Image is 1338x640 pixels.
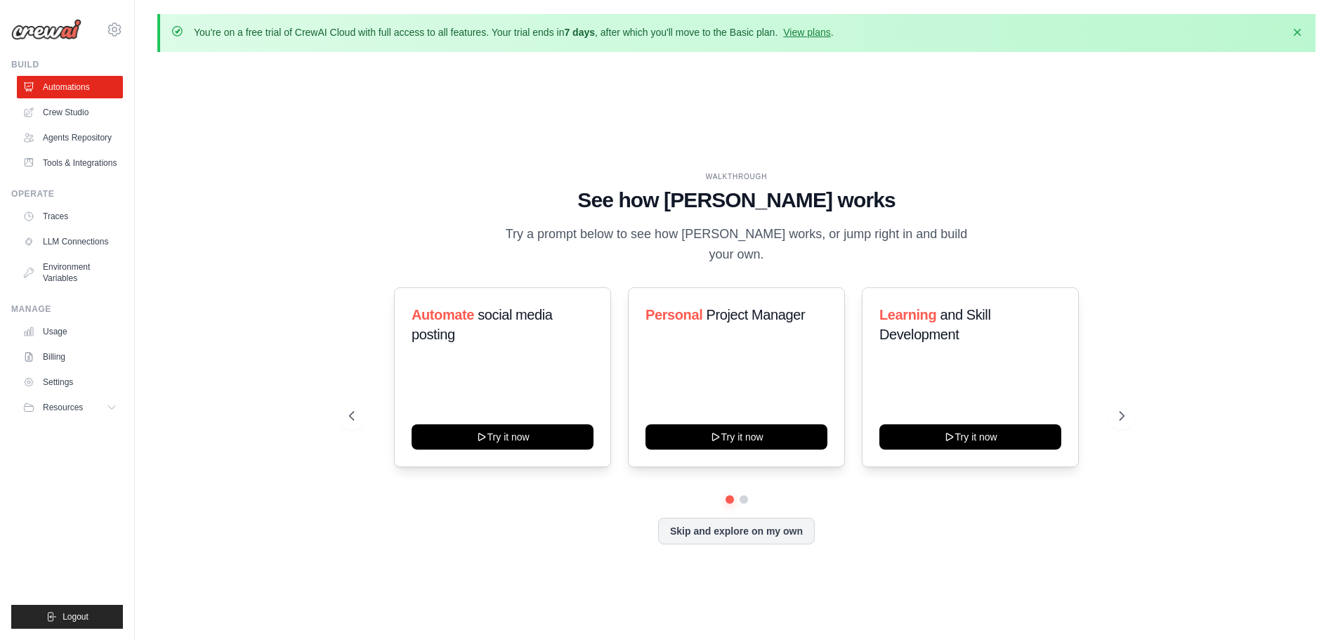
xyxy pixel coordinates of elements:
[17,126,123,149] a: Agents Repository
[43,402,83,413] span: Resources
[706,307,805,322] span: Project Manager
[412,424,593,450] button: Try it now
[17,371,123,393] a: Settings
[63,611,88,622] span: Logout
[645,307,702,322] span: Personal
[11,19,81,40] img: Logo
[349,171,1124,182] div: WALKTHROUGH
[879,307,936,322] span: Learning
[17,230,123,253] a: LLM Connections
[412,307,553,342] span: social media posting
[17,256,123,289] a: Environment Variables
[564,27,595,38] strong: 7 days
[11,605,123,629] button: Logout
[412,307,474,322] span: Automate
[17,152,123,174] a: Tools & Integrations
[349,188,1124,213] h1: See how [PERSON_NAME] works
[17,320,123,343] a: Usage
[17,101,123,124] a: Crew Studio
[501,224,973,266] p: Try a prompt below to see how [PERSON_NAME] works, or jump right in and build your own.
[11,188,123,200] div: Operate
[17,205,123,228] a: Traces
[783,27,830,38] a: View plans
[17,396,123,419] button: Resources
[645,424,827,450] button: Try it now
[17,346,123,368] a: Billing
[658,518,815,544] button: Skip and explore on my own
[11,59,123,70] div: Build
[879,424,1061,450] button: Try it now
[194,25,834,39] p: You're on a free trial of CrewAI Cloud with full access to all features. Your trial ends in , aft...
[17,76,123,98] a: Automations
[11,303,123,315] div: Manage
